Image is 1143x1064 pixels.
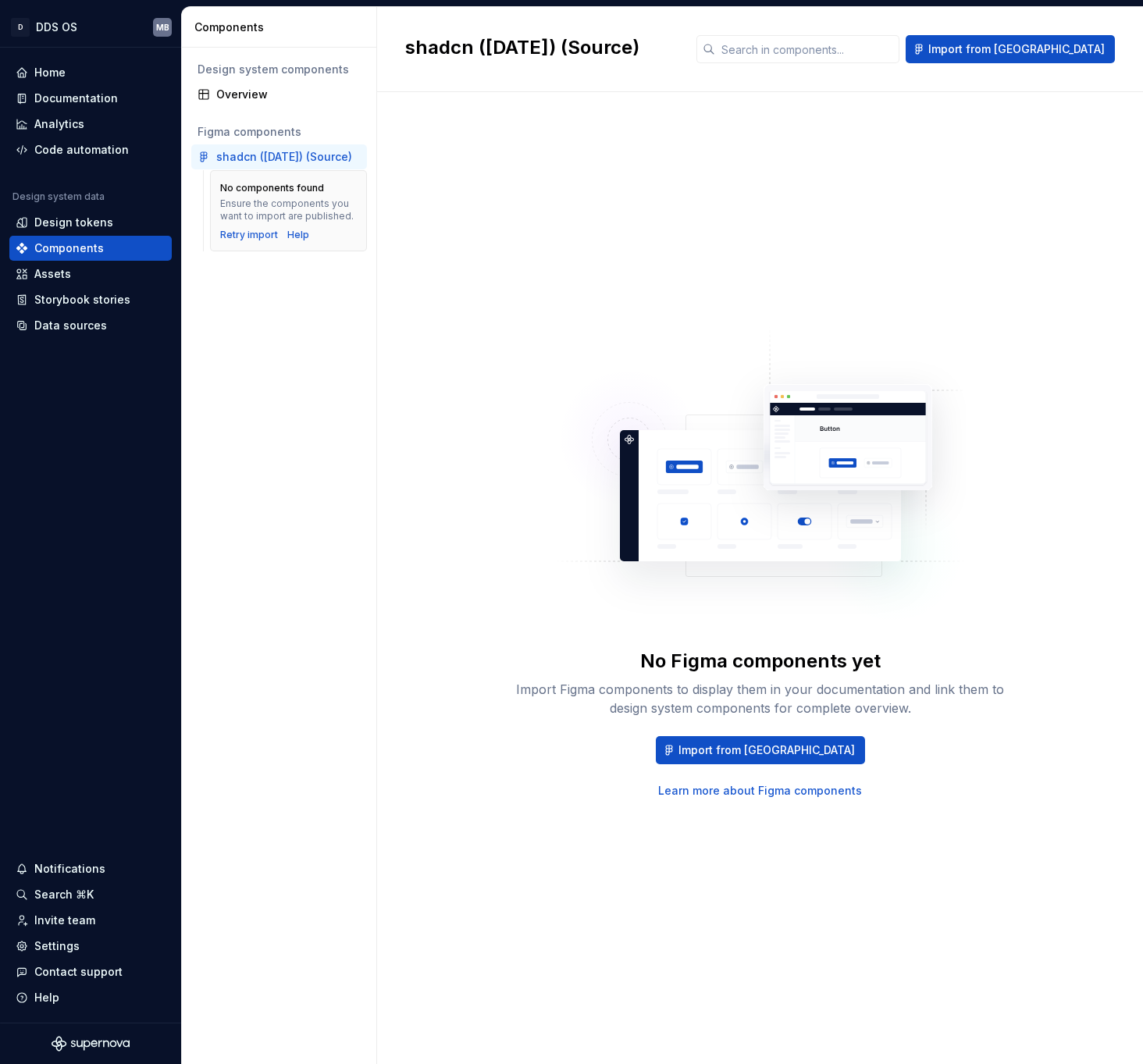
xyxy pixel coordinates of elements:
[405,35,678,60] h2: shadcn ([DATE]) (Source)
[34,318,107,333] div: Data sources
[34,240,104,256] div: Components
[156,21,169,34] div: MB
[9,86,172,111] a: Documentation
[34,292,130,308] div: Storybook stories
[34,938,80,954] div: Settings
[11,18,30,37] div: D
[36,20,77,35] div: DDS OS
[216,87,361,102] div: Overview
[220,182,324,194] div: No components found
[9,959,172,984] button: Contact support
[9,210,172,235] a: Design tokens
[287,229,309,241] a: Help
[9,262,172,286] a: Assets
[678,742,855,758] span: Import from [GEOGRAPHIC_DATA]
[9,908,172,933] a: Invite team
[9,112,172,137] a: Analytics
[9,882,172,907] button: Search ⌘K
[9,934,172,959] a: Settings
[9,236,172,261] a: Components
[658,783,862,799] a: Learn more about Figma components
[3,10,178,44] button: DDDS OSMB
[9,313,172,338] a: Data sources
[640,649,881,674] div: No Figma components yet
[220,197,357,222] div: Ensure the components you want to import are published.
[9,856,172,881] button: Notifications
[715,35,899,63] input: Search in components...
[194,20,370,35] div: Components
[34,861,105,877] div: Notifications
[12,190,105,203] div: Design system data
[9,287,172,312] a: Storybook stories
[511,680,1010,717] div: Import Figma components to display them in your documentation and link them to design system comp...
[34,887,94,902] div: Search ⌘K
[656,736,865,764] button: Import from [GEOGRAPHIC_DATA]
[906,35,1115,63] button: Import from [GEOGRAPHIC_DATA]
[928,41,1105,57] span: Import from [GEOGRAPHIC_DATA]
[34,266,71,282] div: Assets
[34,215,113,230] div: Design tokens
[34,964,123,980] div: Contact support
[9,60,172,85] a: Home
[198,124,361,140] div: Figma components
[216,149,352,165] div: shadcn ([DATE]) (Source)
[191,82,367,107] a: Overview
[220,229,278,241] button: Retry import
[34,913,95,928] div: Invite team
[34,65,66,80] div: Home
[9,137,172,162] a: Code automation
[198,62,361,77] div: Design system components
[34,142,129,158] div: Code automation
[34,91,118,106] div: Documentation
[34,116,84,132] div: Analytics
[191,144,367,169] a: shadcn ([DATE]) (Source)
[792,750,1143,1064] iframe: User feedback survey
[9,985,172,1010] button: Help
[52,1036,130,1052] svg: Supernova Logo
[34,990,59,1005] div: Help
